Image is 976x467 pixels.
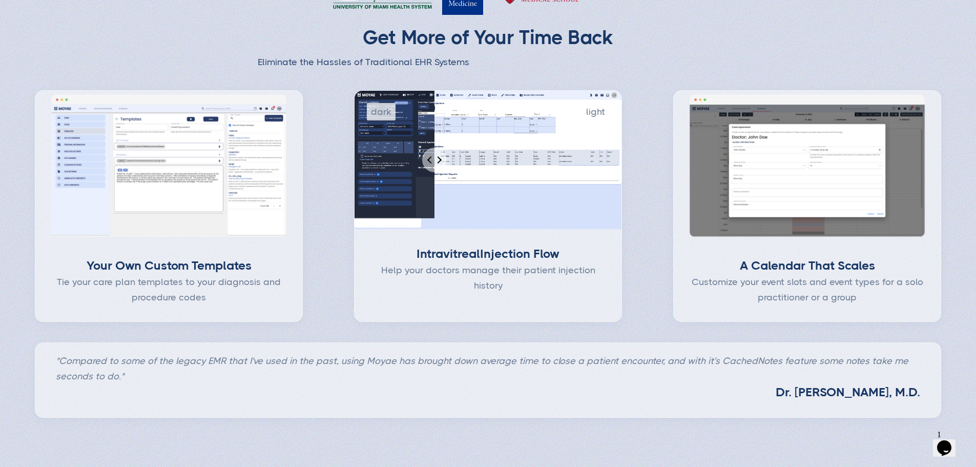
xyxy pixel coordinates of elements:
div: Your Own Custom Templates [52,257,286,274]
strong: Intravitreal [417,247,480,261]
div: Tie your care plan templates to your diagnosis and procedure codes [52,274,286,305]
p: "Compared to some of the legacy EMR that I've used in the past, using Moyae has brought down aver... [56,353,920,384]
p: Eliminate the Hassles of Traditional EHR Systems [258,54,719,70]
div: Customize your event slots and event types for a solo practitioner or a group [690,274,924,305]
h3: Dr. [PERSON_NAME], M.D. [56,384,920,401]
div: Injection Flow [371,246,605,262]
img: Screenshot of Moyae Calendar [674,91,941,241]
h2: Get More of Your Time Back [258,25,719,50]
div: A Calendar That Scales [690,257,924,274]
img: Screenshot of Moyae Templates [35,91,302,241]
iframe: chat widget [933,426,966,457]
div: Help your doctors manage their patient injection history [371,262,605,293]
